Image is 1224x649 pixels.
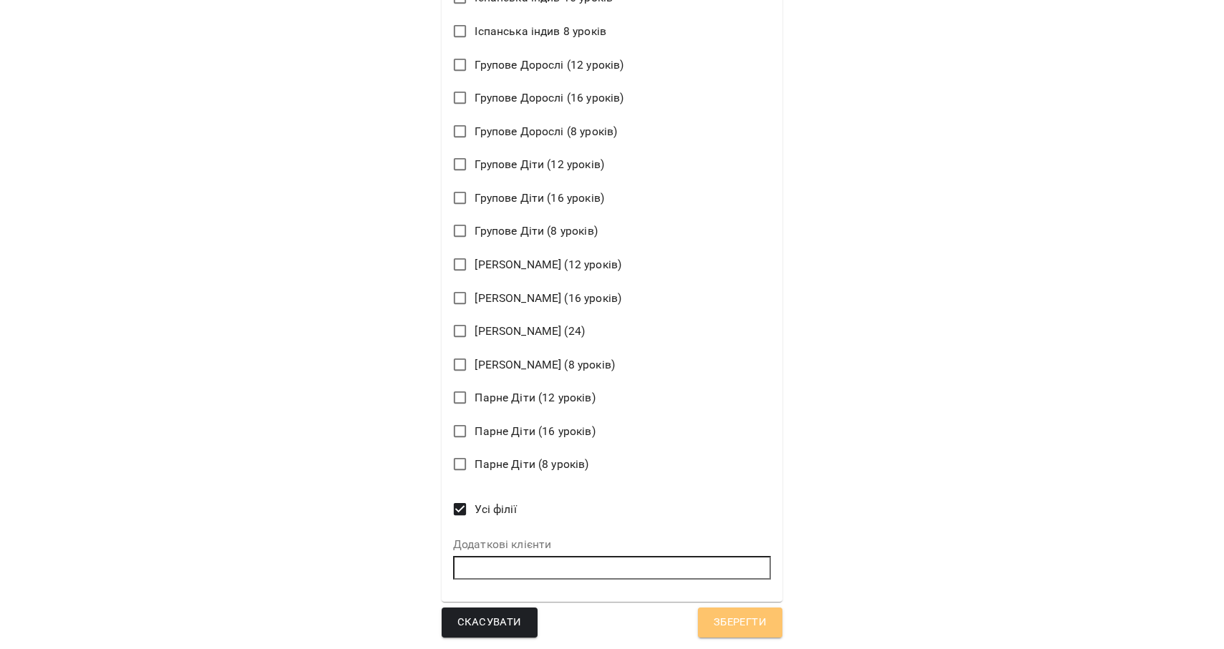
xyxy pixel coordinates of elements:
[475,323,585,340] span: [PERSON_NAME] (24)
[475,389,595,406] span: Парне Діти (12 уроків)
[475,57,623,74] span: Групове Дорослі (12 уроків)
[475,190,604,207] span: Групове Діти (16 уроків)
[453,539,771,550] label: Додаткові клієнти
[475,23,606,40] span: Іспанська індив 8 уроків
[457,613,522,632] span: Скасувати
[475,256,621,273] span: [PERSON_NAME] (12 уроків)
[475,423,595,440] span: Парне Діти (16 уроків)
[475,290,621,307] span: [PERSON_NAME] (16 уроків)
[475,223,597,240] span: Групове Діти (8 уроків)
[698,607,782,638] button: Зберегти
[475,356,615,374] span: [PERSON_NAME] (8 уроків)
[442,607,538,638] button: Скасувати
[475,123,617,140] span: Групове Дорослі (8 уроків)
[475,456,588,473] span: Парне Діти (8 уроків)
[475,156,604,173] span: Групове Діти (12 уроків)
[714,613,767,632] span: Зберегти
[475,501,516,518] span: Усі філії
[475,89,623,107] span: Групове Дорослі (16 уроків)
